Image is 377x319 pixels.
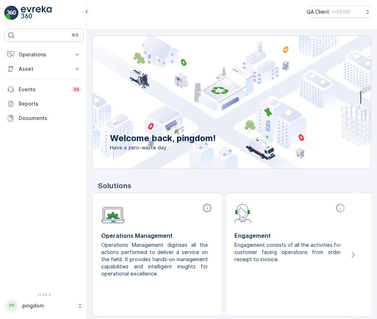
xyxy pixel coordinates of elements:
p: Engagement consists of all the activities for customer facing operations from order receipt to in... [234,241,341,263]
a: Events34 [4,82,84,97]
img: logo [4,6,19,20]
p: 34 [73,87,79,92]
p: Welcome back, pingdom! [110,133,216,144]
button: PPpingdom [4,298,84,313]
p: pingdom [22,302,74,309]
img: city illustration [60,36,371,168]
p: Events [19,86,68,93]
img: logo_light-DOdMpM7g.png [21,6,52,20]
div: PP [6,300,18,311]
p: Asset [19,65,69,73]
p: Engagement [234,231,347,240]
p: QA Client [307,8,329,15]
a: Documents [4,111,84,125]
p: Operations Management [101,231,214,240]
p: Operations [19,51,69,58]
span: Have a zero-waste day [110,144,216,151]
img: module-icon [234,203,251,223]
a: Reports [4,97,84,111]
button: Operations [4,47,84,62]
p: Operations Management digitises all the actions performed to deliver a service on the field. It p... [101,241,208,277]
button: QA Client(+03:00) [307,6,371,18]
p: ( +03:00 ) [332,9,350,15]
p: Solutions [98,180,371,191]
p: Reports [19,100,81,107]
button: Asset [4,62,84,76]
img: module-icon [101,203,125,223]
span: v 1.49.0 [4,292,84,297]
p: ⌘B [71,32,79,38]
p: Documents [19,115,81,122]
